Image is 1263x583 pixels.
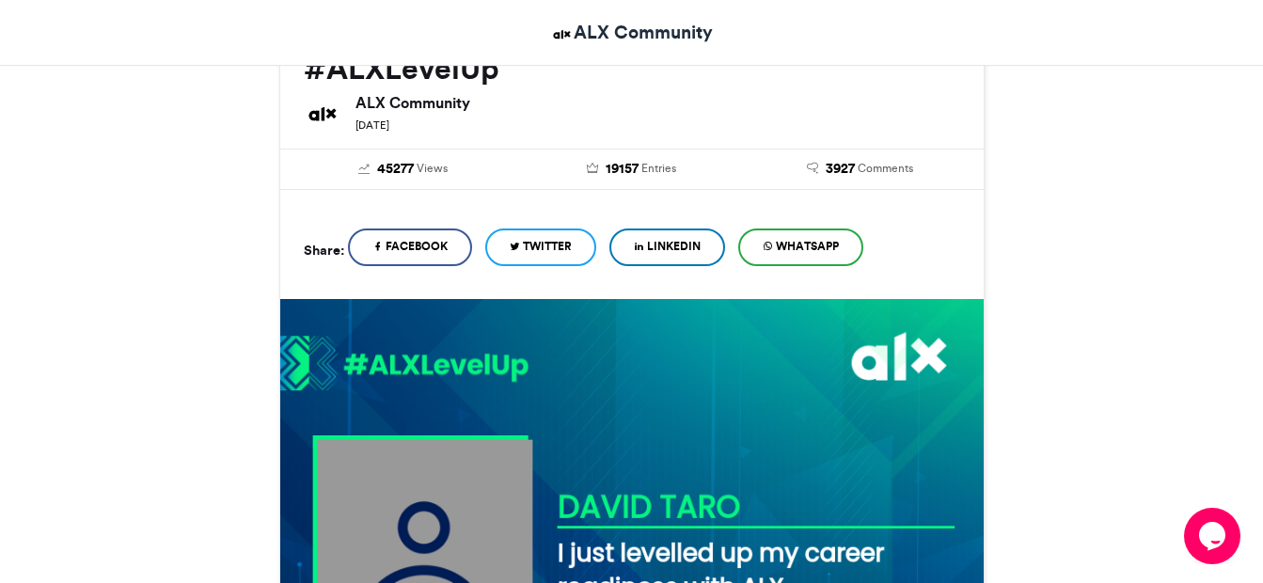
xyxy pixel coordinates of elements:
[606,159,639,180] span: 19157
[304,238,344,262] h5: Share:
[738,228,863,266] a: WhatsApp
[523,238,572,255] span: Twitter
[760,159,960,180] a: 3927 Comments
[826,159,855,180] span: 3927
[858,160,913,177] span: Comments
[485,228,596,266] a: Twitter
[550,23,574,46] img: ALX Community
[776,238,839,255] span: WhatsApp
[386,238,448,255] span: Facebook
[641,160,676,177] span: Entries
[377,159,414,180] span: 45277
[609,228,725,266] a: LinkedIn
[647,238,701,255] span: LinkedIn
[348,228,472,266] a: Facebook
[355,95,960,110] h6: ALX Community
[531,159,732,180] a: 19157 Entries
[417,160,448,177] span: Views
[304,95,341,133] img: ALX Community
[1184,508,1244,564] iframe: chat widget
[355,118,389,132] small: [DATE]
[550,19,713,46] a: ALX Community
[304,159,504,180] a: 45277 Views
[304,52,960,86] h2: #ALXLevelUp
